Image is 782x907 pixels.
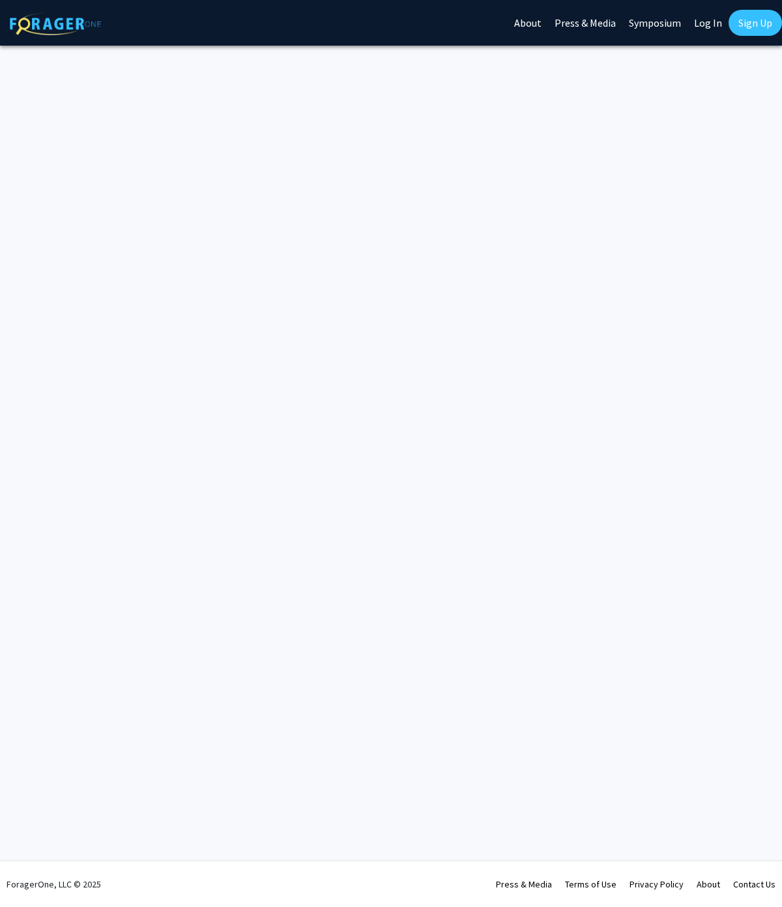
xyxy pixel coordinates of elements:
img: ForagerOne Logo [10,12,101,35]
a: Privacy Policy [630,878,684,890]
a: Contact Us [733,878,775,890]
a: Terms of Use [565,878,616,890]
a: About [697,878,720,890]
div: ForagerOne, LLC © 2025 [7,861,101,907]
a: Sign Up [729,10,782,36]
a: Press & Media [496,878,552,890]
